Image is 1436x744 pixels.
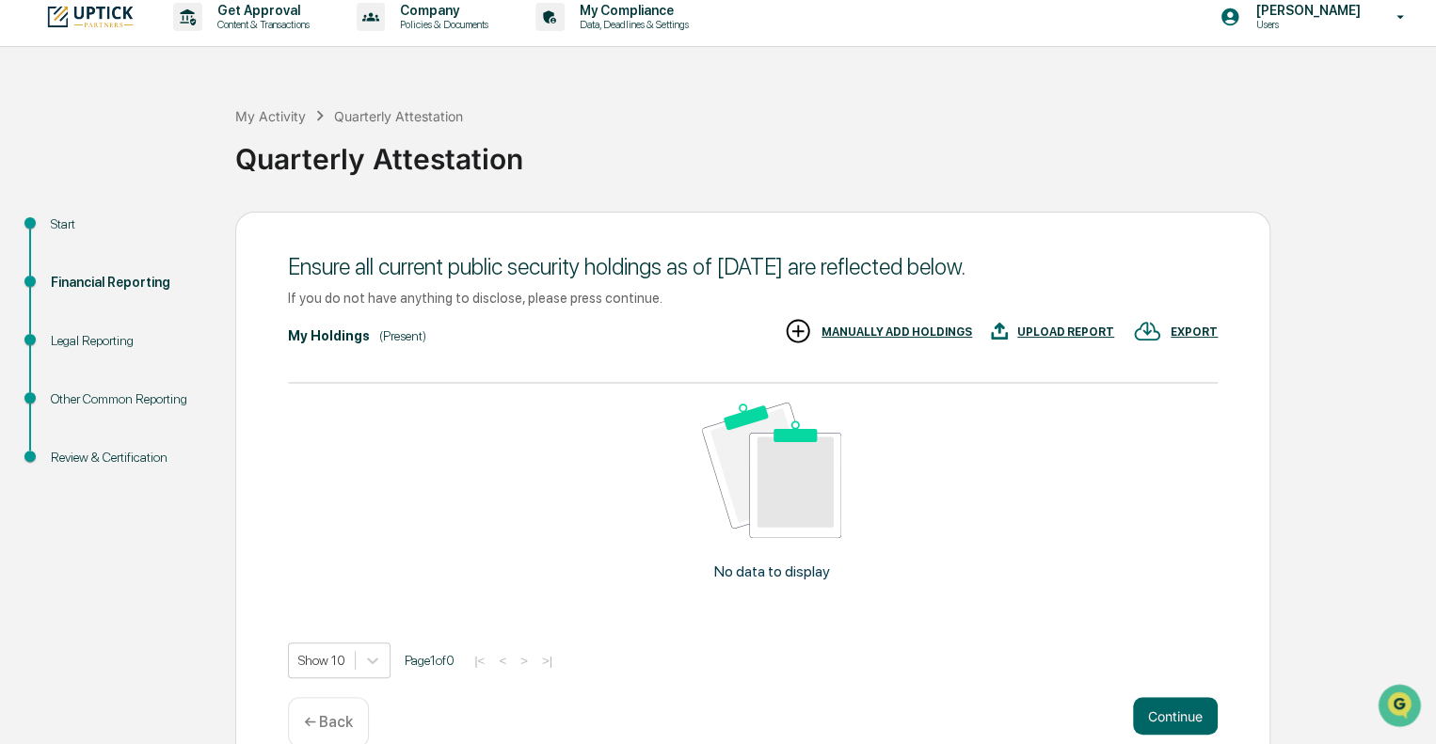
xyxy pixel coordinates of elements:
button: > [515,653,534,669]
p: [PERSON_NAME] [1240,3,1369,18]
div: My Holdings [288,328,370,343]
p: How can we help? [19,40,343,70]
div: EXPORT [1171,325,1218,339]
div: Other Common Reporting [51,389,205,409]
div: (Present) [379,328,426,343]
div: Start new chat [64,144,309,163]
iframe: Open customer support [1376,682,1427,733]
a: 🖐️Preclearance [11,230,129,263]
div: Quarterly Attestation [235,127,1427,176]
button: |< [469,653,490,669]
p: Users [1240,18,1369,31]
p: Company [385,3,498,18]
div: Quarterly Attestation [334,108,463,124]
img: logo [45,4,136,29]
p: My Compliance [565,3,698,18]
button: < [493,653,512,669]
p: Data, Deadlines & Settings [565,18,698,31]
img: MANUALLY ADD HOLDINGS [784,317,812,345]
div: MANUALLY ADD HOLDINGS [822,325,972,339]
div: If you do not have anything to disclose, please press continue. [288,290,1218,306]
button: >| [536,653,558,669]
p: Policies & Documents [385,18,498,31]
div: 🔎 [19,275,34,290]
img: EXPORT [1133,317,1161,345]
p: Get Approval [202,3,319,18]
img: 1746055101610-c473b297-6a78-478c-a979-82029cc54cd1 [19,144,53,178]
p: Content & Transactions [202,18,319,31]
p: No data to display [714,562,830,580]
span: Preclearance [38,237,121,256]
div: My Activity [235,108,306,124]
img: No data [702,403,841,539]
p: ← Back [304,713,353,731]
div: Financial Reporting [51,273,205,293]
span: Pylon [187,319,228,333]
span: Page 1 of 0 [405,653,455,668]
a: Powered byPylon [133,318,228,333]
div: Start [51,214,205,234]
a: 🔎Data Lookup [11,265,126,299]
span: Data Lookup [38,273,119,292]
button: Continue [1133,697,1218,735]
div: 🖐️ [19,239,34,254]
div: Ensure all current public security holdings as of [DATE] are reflected below. [288,253,1218,280]
div: 🗄️ [136,239,152,254]
div: Legal Reporting [51,331,205,351]
div: Review & Certification [51,448,205,467]
button: Start new chat [320,150,343,172]
div: We're available if you need us! [64,163,238,178]
img: UPLOAD REPORT [991,317,1008,345]
span: Attestations [155,237,233,256]
div: UPLOAD REPORT [1017,325,1114,339]
a: 🗄️Attestations [129,230,241,263]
